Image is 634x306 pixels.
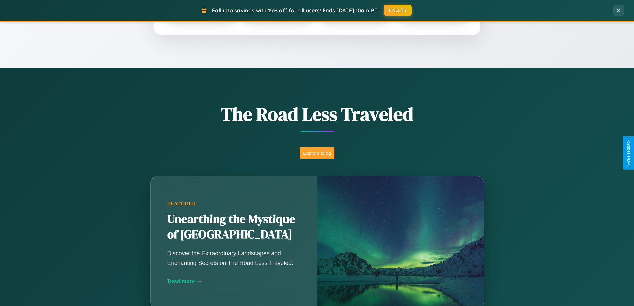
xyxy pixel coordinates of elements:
button: FALL15 [384,5,412,16]
h2: Unearthing the Mystique of [GEOGRAPHIC_DATA] [167,212,301,242]
div: Read more → [167,278,301,285]
div: Featured [167,201,301,207]
span: Fall into savings with 15% off for all users! Ends [DATE] 10am PT. [212,7,379,14]
h1: The Road Less Traveled [117,101,517,127]
p: Discover the Extraordinary Landscapes and Enchanting Secrets on The Road Less Traveled. [167,249,301,267]
button: Explore Blog [300,147,334,159]
div: Give Feedback [626,140,631,166]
